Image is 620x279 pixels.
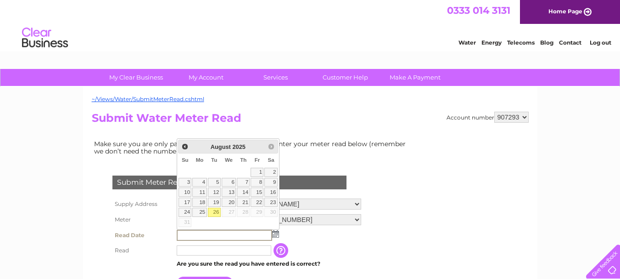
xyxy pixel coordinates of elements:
span: Wednesday [225,157,233,163]
a: 13 [222,188,236,197]
span: Friday [255,157,260,163]
a: 2 [264,168,277,177]
a: 4 [192,178,207,187]
a: 22 [251,198,263,207]
a: Log out [590,39,611,46]
td: Make sure you are only paying for what you use. Simply enter your meter read below (remember we d... [92,138,413,157]
a: 16 [264,188,277,197]
img: logo.png [22,24,68,52]
a: 6 [222,178,236,187]
th: Read [110,243,174,258]
span: Thursday [240,157,246,163]
h2: Submit Water Meter Read [92,112,529,129]
a: 18 [192,198,207,207]
a: Energy [481,39,502,46]
a: 10 [179,188,191,197]
a: Prev [179,141,190,152]
a: 12 [208,188,221,197]
a: 9 [264,178,277,187]
a: 8 [251,178,263,187]
span: Tuesday [211,157,217,163]
a: Blog [540,39,553,46]
a: Contact [559,39,581,46]
a: 14 [237,188,250,197]
a: 0333 014 3131 [447,5,510,16]
a: 1 [251,168,263,177]
a: Water [458,39,476,46]
span: Saturday [268,157,274,163]
div: Account number [447,112,529,123]
a: 24 [179,208,191,217]
span: Prev [181,143,189,150]
span: Monday [196,157,204,163]
a: Services [238,69,313,86]
div: Submit Meter Read [112,176,346,189]
a: 5 [208,178,221,187]
a: Telecoms [507,39,535,46]
img: ... [272,230,279,238]
a: My Clear Business [98,69,174,86]
a: 7 [237,178,250,187]
a: 25 [192,208,207,217]
a: 19 [208,198,221,207]
a: Customer Help [307,69,383,86]
a: 3 [179,178,191,187]
a: 26 [208,208,221,217]
td: Are you sure the read you have entered is correct? [174,258,363,270]
th: Read Date [110,228,174,243]
a: 20 [222,198,236,207]
span: August [211,143,231,150]
span: 2025 [232,143,245,150]
a: 15 [251,188,263,197]
a: 23 [264,198,277,207]
span: Sunday [182,157,189,163]
input: Information [274,243,290,258]
a: 21 [237,198,250,207]
a: My Account [168,69,244,86]
a: 17 [179,198,191,207]
th: Meter [110,212,174,228]
div: Clear Business is a trading name of Verastar Limited (registered in [GEOGRAPHIC_DATA] No. 3667643... [94,5,527,45]
th: Supply Address [110,196,174,212]
a: ~/Views/Water/SubmitMeterRead.cshtml [92,96,204,102]
a: Make A Payment [377,69,453,86]
a: 11 [192,188,207,197]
